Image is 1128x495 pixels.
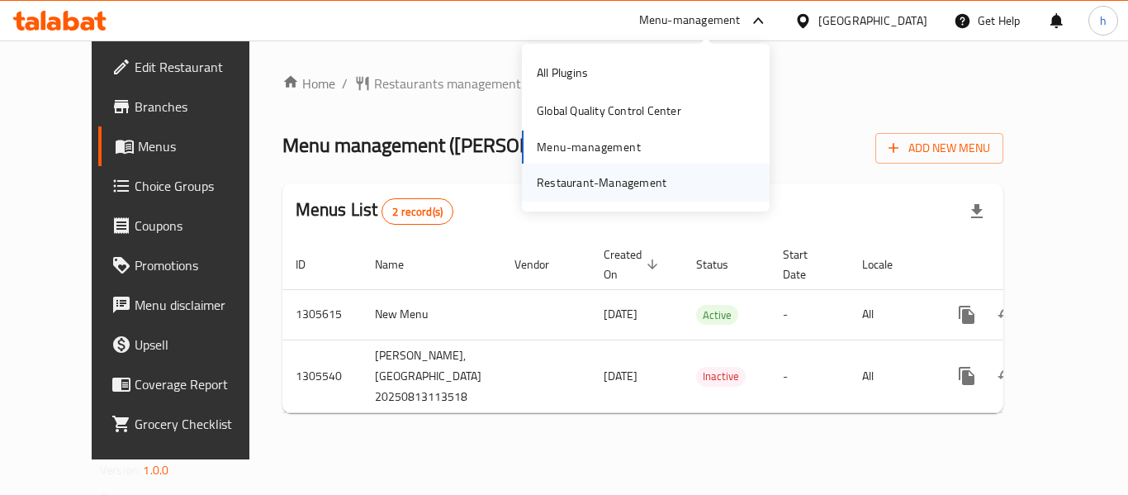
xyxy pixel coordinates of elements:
span: Upsell [135,335,267,355]
a: Restaurants management [354,74,521,93]
span: Menus [138,136,267,156]
li: / [342,74,348,93]
span: Branches [135,97,267,117]
span: 2 record(s) [382,204,453,220]
span: Edit Restaurant [135,57,267,77]
a: Branches [98,87,280,126]
span: Coupons [135,216,267,236]
a: Choice Groups [98,166,280,206]
a: Edit Restaurant [98,47,280,87]
span: h [1100,12,1107,30]
span: Grocery Checklist [135,414,267,434]
a: Menu disclaimer [98,285,280,325]
div: [GEOGRAPHIC_DATA] [818,12,927,30]
button: Change Status [987,356,1026,396]
span: Inactive [696,367,746,386]
td: All [849,289,934,340]
button: more [947,356,987,396]
span: Restaurants management [374,74,521,93]
td: - [770,340,849,412]
button: more [947,295,987,335]
span: Start Date [783,245,829,284]
span: Coverage Report [135,374,267,394]
td: 1305540 [282,340,362,412]
span: Version: [100,459,140,481]
button: Change Status [987,295,1026,335]
a: Promotions [98,245,280,285]
span: Promotions [135,255,267,275]
a: Grocery Checklist [98,404,280,444]
table: enhanced table [282,240,1119,413]
a: Upsell [98,325,280,364]
span: Active [696,306,738,325]
span: Menu management ( [PERSON_NAME] ) [282,126,609,164]
span: [DATE] [604,365,637,387]
span: Locale [862,255,914,274]
nav: breadcrumb [282,74,1003,93]
td: [PERSON_NAME],[GEOGRAPHIC_DATA] 20250813113518 [362,340,501,412]
td: - [770,289,849,340]
th: Actions [934,240,1119,290]
div: Menu-management [639,11,741,31]
div: Total records count [382,198,453,225]
div: Export file [957,192,997,231]
td: New Menu [362,289,501,340]
span: Created On [604,245,663,284]
a: Coupons [98,206,280,245]
span: Menu disclaimer [135,295,267,315]
td: All [849,340,934,412]
span: Choice Groups [135,176,267,196]
span: Add New Menu [889,138,990,159]
td: 1305615 [282,289,362,340]
span: [DATE] [604,303,637,325]
a: Coverage Report [98,364,280,404]
div: Global Quality Control Center [537,102,681,120]
a: Menus [98,126,280,166]
span: Status [696,255,750,274]
a: Home [282,74,335,93]
h2: Menus List [296,198,453,225]
div: Restaurant-Management [537,174,666,192]
button: Add New Menu [875,133,1003,164]
span: 1.0.0 [143,459,168,481]
div: All Plugins [537,64,588,82]
span: Name [375,255,425,274]
span: Vendor [514,255,571,274]
span: ID [296,255,327,274]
